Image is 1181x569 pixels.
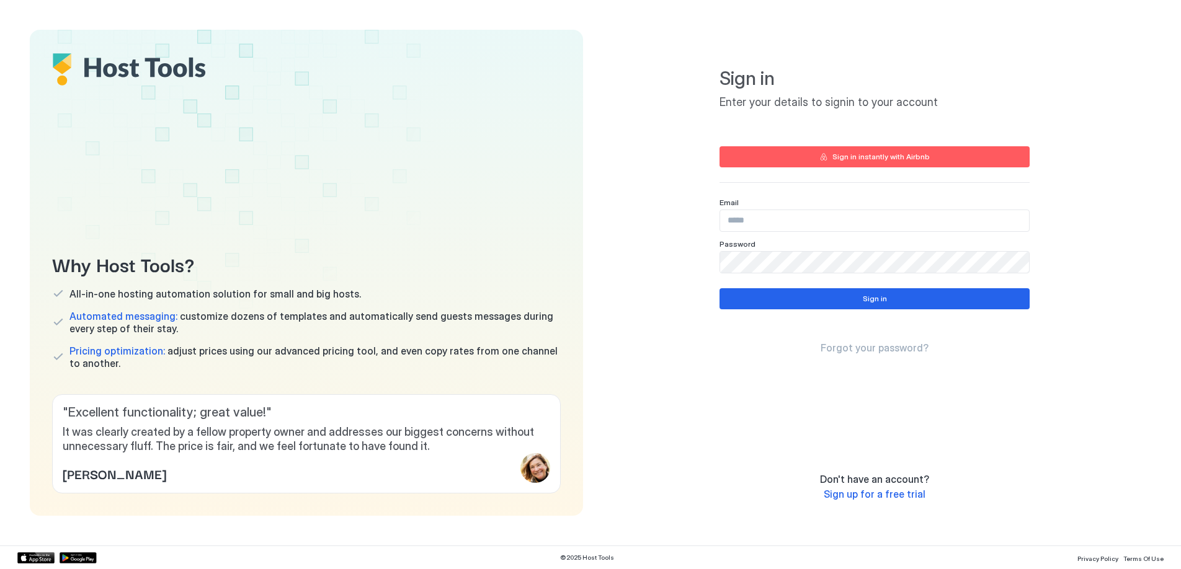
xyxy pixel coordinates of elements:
span: Password [720,239,755,249]
span: Enter your details to signin to your account [720,95,1030,110]
a: Sign up for a free trial [824,488,925,501]
div: Sign in instantly with Airbnb [832,151,930,162]
div: Sign in [863,293,887,304]
span: It was clearly created by a fellow property owner and addresses our biggest concerns without unne... [63,425,550,453]
a: App Store [17,552,55,563]
input: Input Field [720,210,1029,231]
input: Input Field [720,252,1029,273]
div: profile [520,453,550,483]
button: Sign in [720,288,1030,309]
span: All-in-one hosting automation solution for small and big hosts. [69,288,361,300]
span: Email [720,198,739,207]
span: Why Host Tools? [52,250,561,278]
a: Privacy Policy [1077,551,1118,564]
a: Terms Of Use [1123,551,1164,564]
span: Privacy Policy [1077,555,1118,562]
button: Sign in instantly with Airbnb [720,146,1030,167]
a: Google Play Store [60,552,97,563]
span: " Excellent functionality; great value! " [63,405,550,420]
span: © 2025 Host Tools [560,554,614,562]
span: Forgot your password? [821,342,929,354]
a: Forgot your password? [821,342,929,355]
span: Terms Of Use [1123,555,1164,562]
span: Pricing optimization: [69,345,165,357]
span: [PERSON_NAME] [63,464,166,483]
span: Automated messaging: [69,310,177,322]
span: Don't have an account? [820,473,929,485]
span: adjust prices using our advanced pricing tool, and even copy rates from one channel to another. [69,345,561,369]
span: customize dozens of templates and automatically send guests messages during every step of their s... [69,310,561,335]
span: Sign in [720,67,1030,90]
